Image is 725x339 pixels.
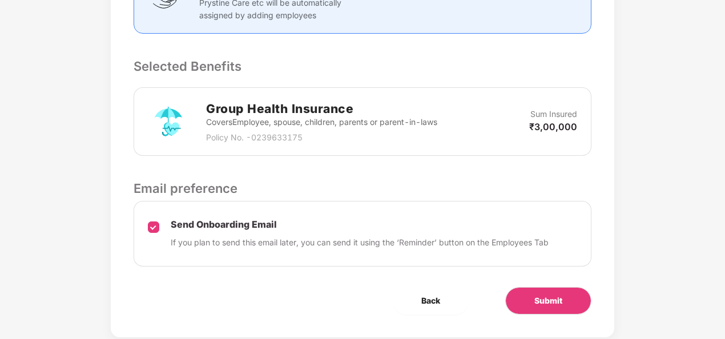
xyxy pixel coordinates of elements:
p: Email preference [134,179,591,198]
h2: Group Health Insurance [206,99,437,118]
p: If you plan to send this email later, you can send it using the ‘Reminder’ button on the Employee... [171,236,549,249]
span: Submit [534,294,562,307]
button: Back [393,287,469,314]
p: Sum Insured [530,108,577,120]
img: svg+xml;base64,PHN2ZyB4bWxucz0iaHR0cDovL3d3dy53My5vcmcvMjAwMC9zdmciIHdpZHRoPSI3MiIgaGVpZ2h0PSI3Mi... [148,101,189,142]
p: Policy No. - 0239633175 [206,131,437,144]
p: Selected Benefits [134,56,591,76]
button: Submit [505,287,591,314]
span: Back [421,294,440,307]
p: Covers Employee, spouse, children, parents or parent-in-laws [206,116,437,128]
p: Send Onboarding Email [171,219,549,231]
p: ₹3,00,000 [529,120,577,133]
